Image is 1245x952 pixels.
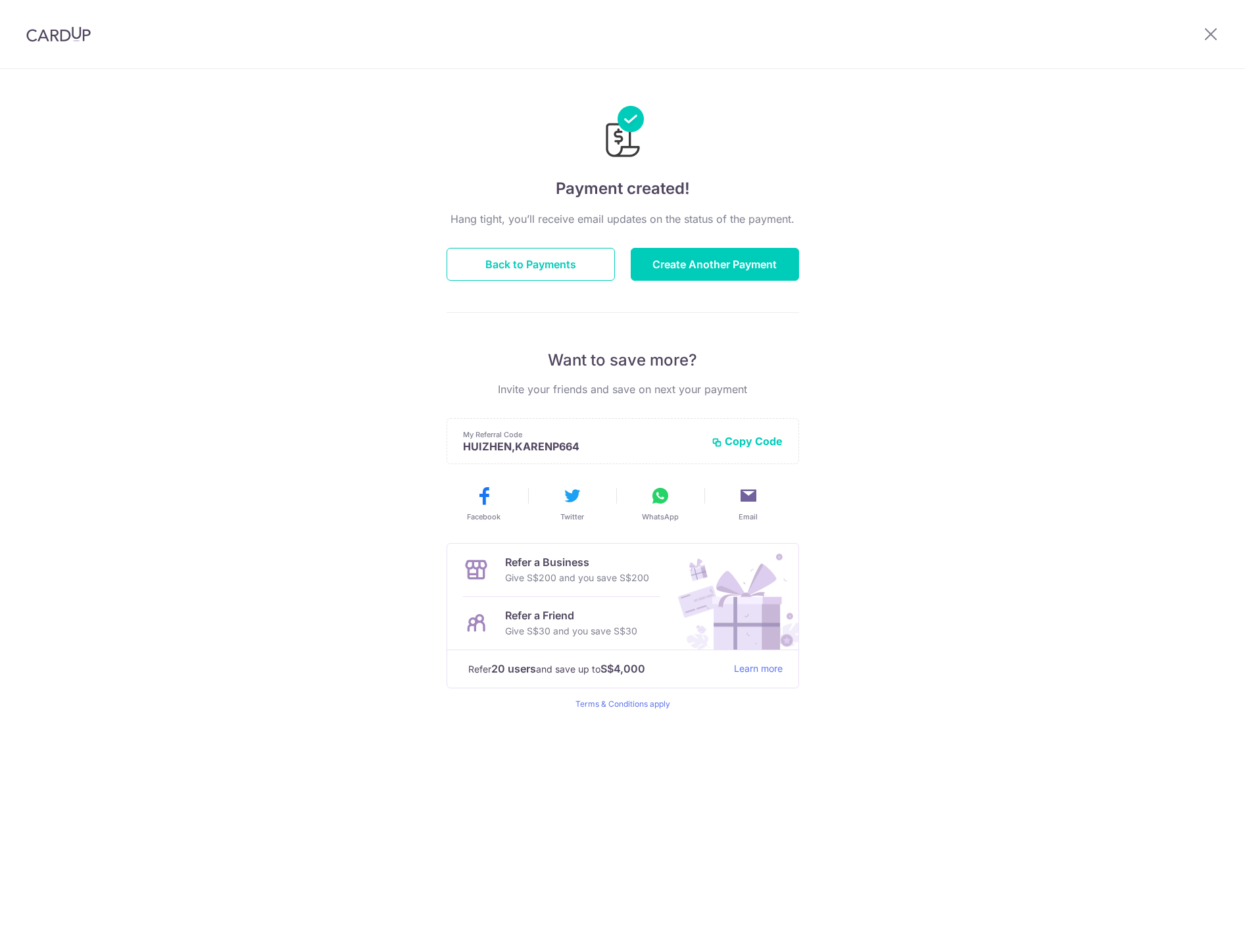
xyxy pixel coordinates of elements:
[491,661,536,677] strong: 20 users
[447,211,799,227] p: Hang tight, you’ll receive email updates on the status of the payment.
[26,26,91,42] img: CardUp
[447,177,799,201] h4: Payment created!
[505,554,649,570] p: Refer a Business
[445,485,523,522] button: Facebook
[467,512,500,522] span: Facebook
[710,485,787,522] button: Email
[666,544,798,650] img: Refer
[505,570,649,586] p: Give S$200 and you save S$200
[575,699,670,709] a: Terms & Conditions apply
[533,485,611,522] button: Twitter
[505,623,637,639] p: Give S$30 and you save S$30
[463,440,701,453] p: HUIZHEN,KARENP664
[739,512,758,522] span: Email
[642,512,679,522] span: WhatsApp
[631,248,799,281] button: Create Another Payment
[560,512,584,522] span: Twitter
[463,429,701,440] p: My Referral Code
[712,435,783,448] button: Copy Code
[622,485,699,522] button: WhatsApp
[447,350,799,371] p: Want to save more?
[734,661,783,677] a: Learn more
[468,661,723,677] p: Refer and save up to
[505,607,637,623] p: Refer a Friend
[600,661,645,677] strong: S$4,000
[602,106,644,161] img: Payments
[447,381,799,397] p: Invite your friends and save on next your payment
[447,248,615,281] button: Back to Payments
